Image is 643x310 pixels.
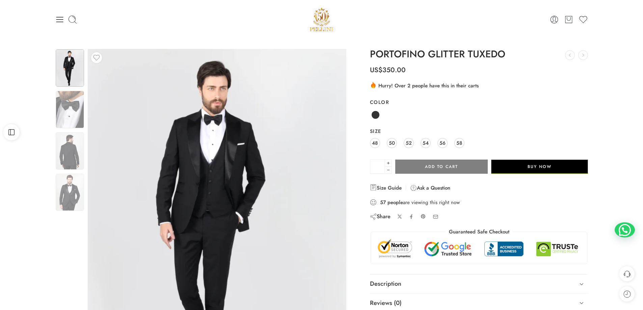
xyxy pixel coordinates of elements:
label: Size [370,128,588,135]
a: 56 [437,138,448,148]
a: Wishlist [579,15,588,24]
span: 50 [389,138,395,147]
span: US$ [370,65,382,75]
a: Description [370,275,588,293]
bdi: 350.00 [370,65,406,75]
legend: Guaranteed Safe Checkout [446,228,513,235]
h1: PORTOFINO GLITTER TUXEDO [370,49,588,60]
button: Buy Now [491,160,588,174]
span: 56 [439,138,446,147]
a: 58 [454,138,464,148]
img: CER-CD10-2022.-2-scaled-1.webp [56,49,84,87]
a: 54 [421,138,431,148]
a: 48 [370,138,380,148]
div: Share [370,213,391,220]
a: Ask a Question [410,184,450,192]
a: Share on X [397,214,402,219]
a: Email to your friends [433,214,438,220]
input: Product quantity [370,160,385,174]
strong: people [387,199,403,206]
span: 58 [456,138,462,147]
a: 52 [404,138,414,148]
div: are viewing this right now [370,199,588,206]
strong: 57 [380,199,386,206]
span: 52 [406,138,412,147]
div: Hurry! Over 2 people have this in their carts [370,81,588,89]
a: 50 [387,138,397,148]
img: CER-CD10-2022.-2-scaled-1.webp [56,91,84,128]
a: Share on Facebook [409,214,414,219]
img: CER-CD10-2022.-2-scaled-1.webp [56,132,84,170]
img: CER-CD10-2022.-2-scaled-1.webp [56,174,84,211]
img: Trust [376,239,582,259]
button: Add to cart [395,160,488,174]
a: Pin on Pinterest [421,214,426,219]
span: 48 [372,138,378,147]
a: Size Guide [370,184,402,192]
a: Pellini - [307,5,336,34]
a: Login / Register [550,15,559,24]
a: Cart [564,15,573,24]
img: Pellini [307,5,336,34]
label: Color [370,99,588,106]
span: 54 [423,138,429,147]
